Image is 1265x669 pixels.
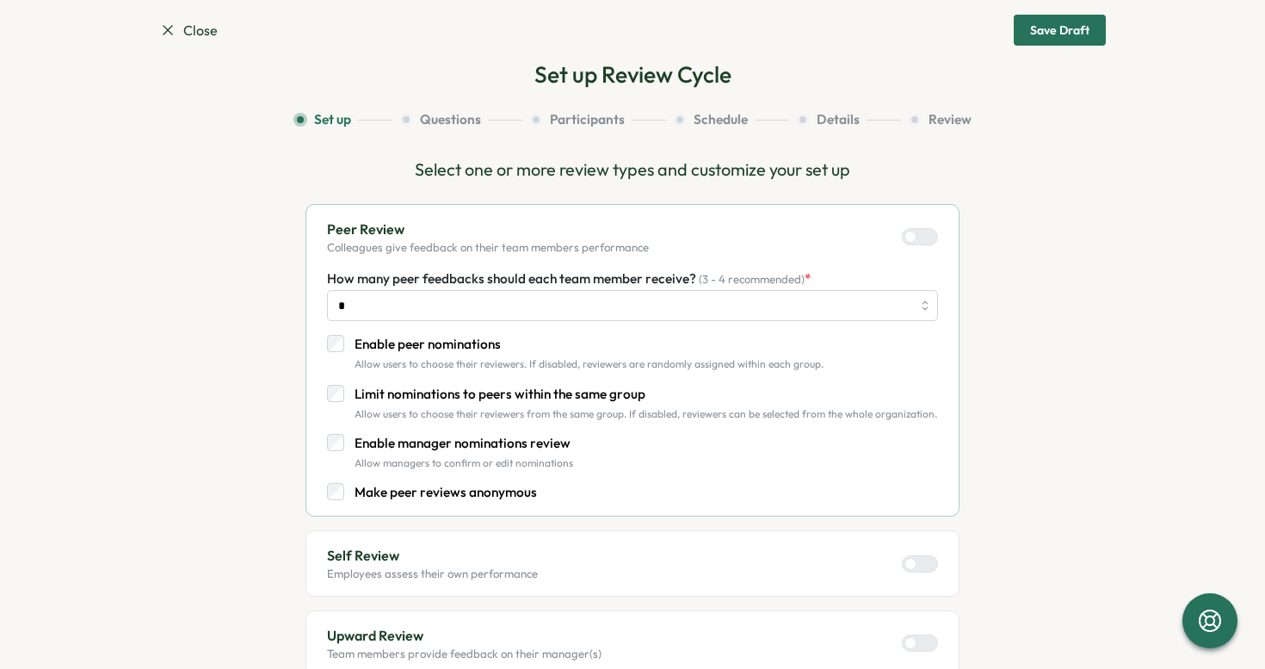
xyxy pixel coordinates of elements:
p: Self Review [327,545,538,567]
p: How many peer feedbacks should each team member receive? [327,269,811,288]
p: Allow managers to confirm or edit nominations [355,457,573,469]
p: Colleagues give feedback on their team members performance [327,240,649,256]
button: Questions [399,110,522,129]
p: Upward Review [327,625,602,647]
div: Save Draft [1030,24,1089,36]
p: Limit nominations to peers within the same group [355,385,937,404]
button: Save Draft [1014,15,1106,46]
button: Details [796,110,901,129]
a: Close [159,20,218,41]
p: Select one or more review types and customize your set up [305,157,960,183]
h2: Set up Review Cycle [534,59,731,90]
button: Set up [293,110,392,129]
p: Team members provide feedback on their manager(s) [327,647,602,662]
button: Participants [529,110,666,129]
button: Review [908,110,972,129]
p: Peer Review [327,219,649,240]
p: Enable peer nominations [355,335,824,354]
button: Schedule [673,110,789,129]
p: Employees assess their own performance [327,567,538,582]
p: Make peer reviews anonymous [355,483,537,502]
p: Allow users to choose their reviewers. If disabled, reviewers are randomly assigned within each g... [355,358,824,370]
span: (3 - 4 recommended) [699,272,805,286]
p: Allow users to choose their reviewers from the same group. If disabled, reviewers can be selected... [355,408,937,420]
p: Enable manager nominations review [355,434,573,453]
